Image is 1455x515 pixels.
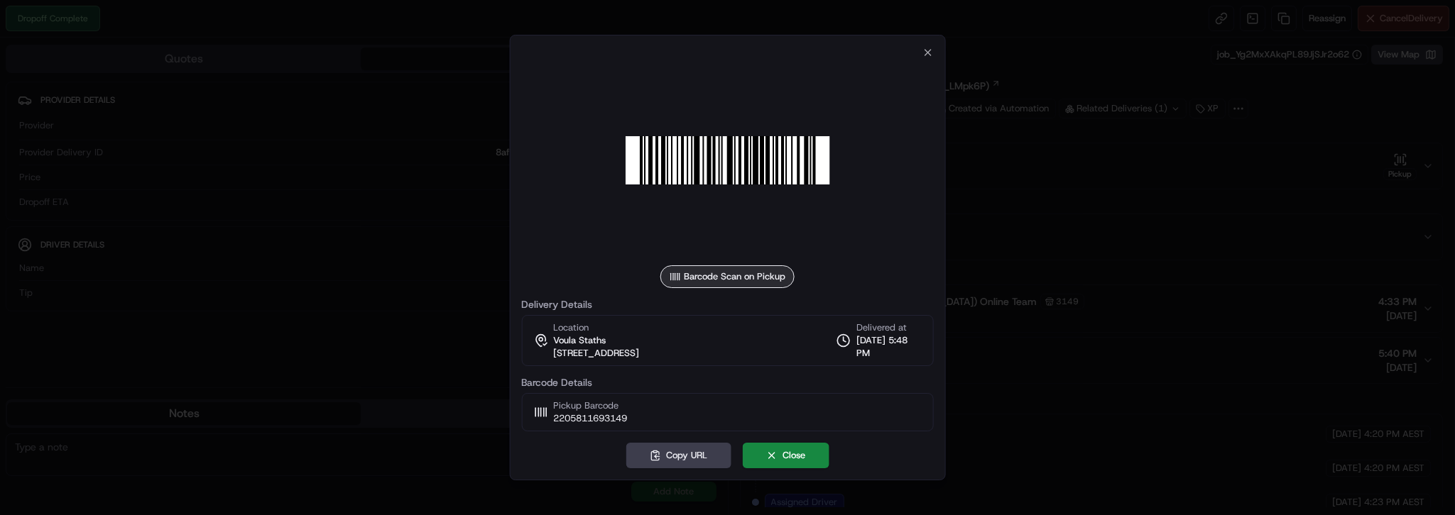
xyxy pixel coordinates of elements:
span: [STREET_ADDRESS] [553,347,639,360]
span: Location [553,321,589,334]
label: Delivery Details [521,299,934,309]
button: Copy URL [626,443,731,468]
img: Nash [14,184,43,212]
p: Welcome 👋 [14,226,258,249]
div: Barcode Scan on Pickup [660,265,795,288]
button: Close [743,443,829,468]
a: Powered byPylon [100,409,172,421]
a: 📗Knowledge Base [9,370,114,395]
button: Start new chat [241,309,258,326]
span: Delivered at [856,321,922,334]
div: 💻 [120,377,131,388]
a: 💻API Documentation [114,370,234,395]
input: Got a question? Start typing here... [37,261,256,276]
span: Pylon [141,410,172,421]
img: barcode_scan_on_pickup image [626,58,830,262]
div: We're available if you need us! [48,319,180,331]
span: 2205811693149 [553,412,627,425]
span: Knowledge Base [28,375,109,389]
label: Barcode Details [521,377,934,387]
div: Start new chat [48,305,233,319]
div: 📗 [14,377,26,388]
span: [DATE] 5:48 PM [856,334,922,360]
span: Pickup Barcode [553,399,627,412]
span: Voula Staths [553,334,606,347]
span: API Documentation [134,375,228,389]
img: 1736555255976-a54dd68f-1ca7-489b-9aae-adbdc363a1c4 [14,305,40,331]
